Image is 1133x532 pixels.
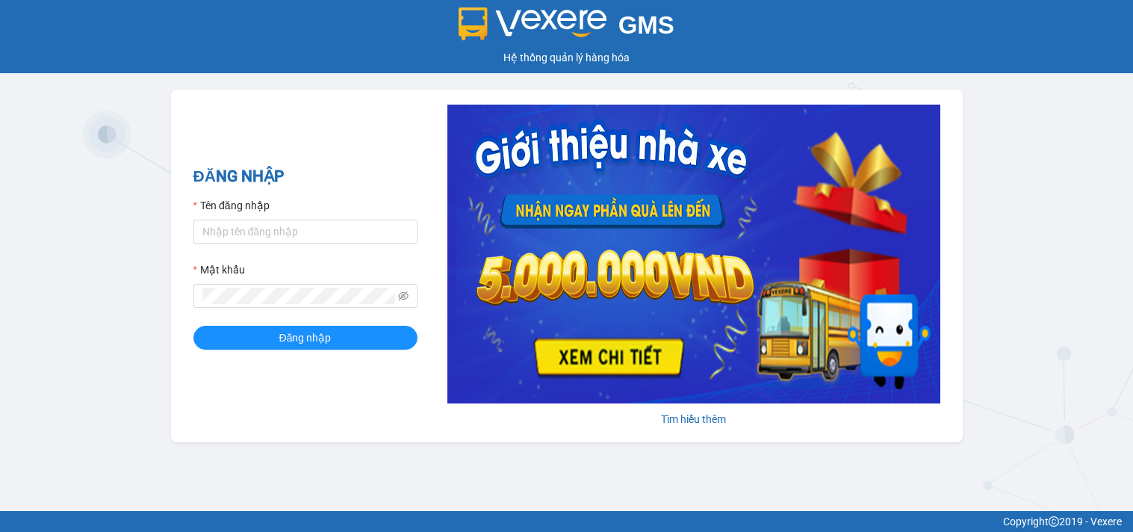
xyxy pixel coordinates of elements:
img: logo 2 [459,7,606,40]
div: Copyright 2019 - Vexere [11,513,1122,530]
h2: ĐĂNG NHẬP [193,164,417,189]
span: copyright [1049,516,1059,527]
span: GMS [618,11,674,39]
label: Tên đăng nhập [193,197,270,214]
input: Tên đăng nhập [193,220,417,244]
button: Đăng nhập [193,326,417,350]
label: Mật khẩu [193,262,245,278]
div: Hệ thống quản lý hàng hóa [4,49,1129,66]
a: GMS [459,22,674,34]
span: Đăng nhập [279,330,332,346]
div: Tìm hiểu thêm [447,411,940,427]
img: banner-0 [447,105,940,403]
span: eye-invisible [398,291,409,301]
input: Mật khẩu [202,288,395,304]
